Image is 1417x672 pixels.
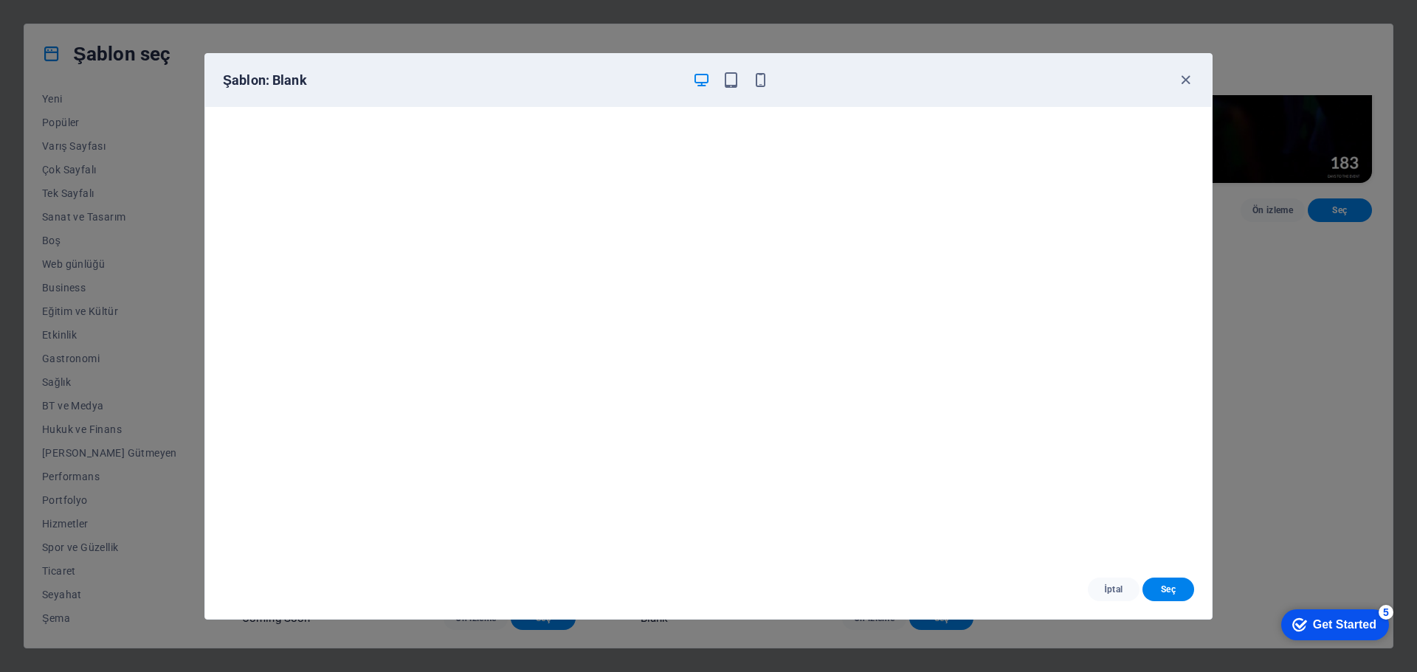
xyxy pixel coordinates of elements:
[109,3,124,18] div: 5
[1154,583,1182,595] span: Seç
[1100,583,1128,595] span: İptal
[1088,578,1140,601] button: İptal
[12,7,120,38] div: Get Started 5 items remaining, 0% complete
[1142,578,1194,601] button: Seç
[44,16,107,30] div: Get Started
[223,72,680,89] h6: Şablon: Blank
